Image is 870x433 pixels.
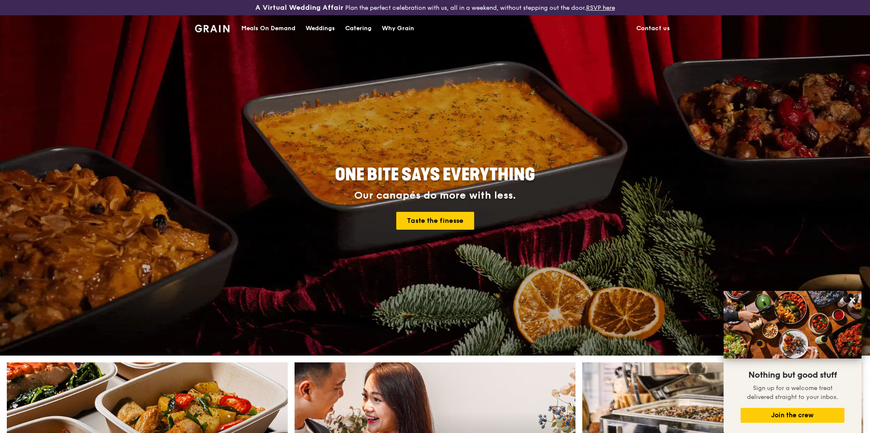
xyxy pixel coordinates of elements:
[340,16,377,41] a: Catering
[300,16,340,41] a: Weddings
[846,293,859,307] button: Close
[377,16,419,41] a: Why Grain
[195,25,229,32] img: Grain
[586,4,615,11] a: RSVP here
[335,165,535,185] span: ONE BITE SAYS EVERYTHING
[282,190,588,202] div: Our canapés do more with less.
[241,16,295,41] div: Meals On Demand
[195,15,229,40] a: GrainGrain
[306,16,335,41] div: Weddings
[345,16,372,41] div: Catering
[747,385,838,401] span: Sign up for a welcome treat delivered straight to your inbox.
[382,16,414,41] div: Why Grain
[396,212,474,230] a: Taste the finesse
[255,3,343,12] h3: A Virtual Wedding Affair
[631,16,675,41] a: Contact us
[724,291,861,359] img: DSC07876-Edit02-Large.jpeg
[741,408,844,423] button: Join the crew
[190,3,680,12] div: Plan the perfect celebration with us, all in a weekend, without stepping out the door.
[748,370,837,380] span: Nothing but good stuff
